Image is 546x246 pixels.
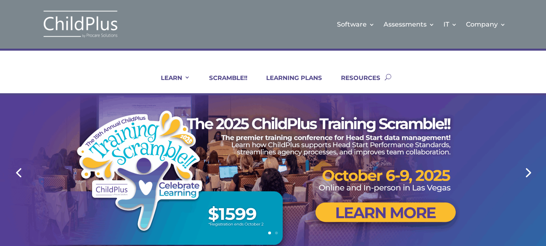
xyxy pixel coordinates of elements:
a: RESOURCES [331,74,380,93]
a: LEARN [151,74,190,93]
a: Software [337,8,375,41]
a: Assessments [384,8,435,41]
a: SCRAMBLE!! [199,74,247,93]
a: IT [443,8,457,41]
a: 2 [275,232,278,234]
a: 1 [268,232,271,234]
a: Company [466,8,506,41]
a: LEARNING PLANS [256,74,322,93]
